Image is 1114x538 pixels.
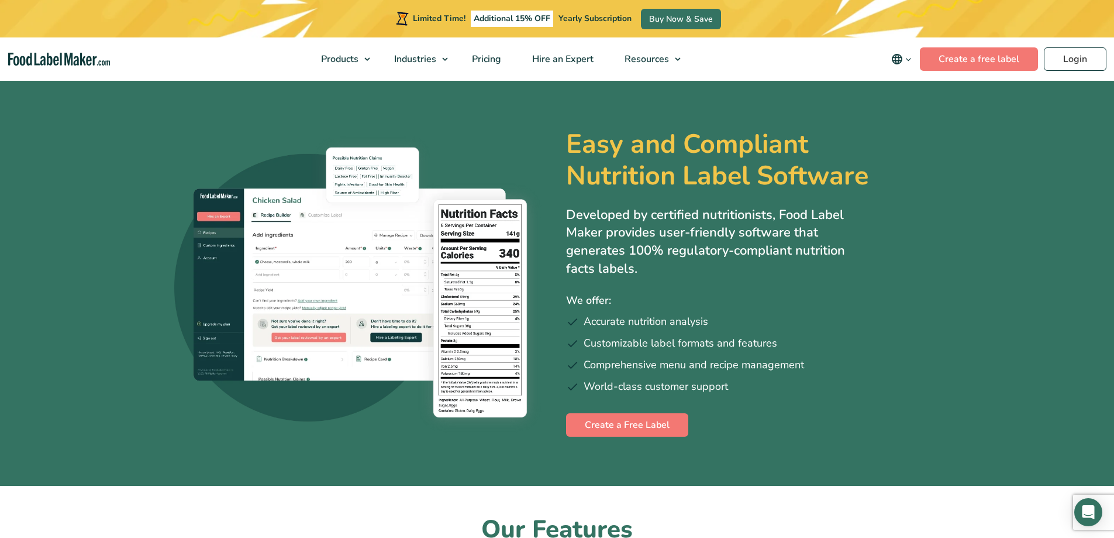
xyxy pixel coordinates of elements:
a: Resources [609,37,687,81]
span: Customizable label formats and features [584,335,777,351]
p: We offer: [566,292,940,309]
span: Yearly Subscription [558,13,632,24]
span: Resources [621,53,670,66]
span: Additional 15% OFF [471,11,553,27]
span: Comprehensive menu and recipe management [584,357,804,373]
a: Industries [379,37,454,81]
span: Hire an Expert [529,53,595,66]
span: Products [318,53,360,66]
span: World-class customer support [584,379,728,395]
a: Login [1044,47,1106,71]
span: Industries [391,53,437,66]
span: Limited Time! [413,13,465,24]
span: Accurate nutrition analysis [584,314,708,330]
a: Pricing [457,37,514,81]
a: Create a free label [920,47,1038,71]
a: Buy Now & Save [641,9,721,29]
span: Pricing [468,53,502,66]
a: Hire an Expert [517,37,606,81]
h1: Easy and Compliant Nutrition Label Software [566,129,913,192]
a: Products [306,37,376,81]
div: Open Intercom Messenger [1074,498,1102,526]
a: Create a Free Label [566,413,688,437]
p: Developed by certified nutritionists, Food Label Maker provides user-friendly software that gener... [566,206,870,278]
